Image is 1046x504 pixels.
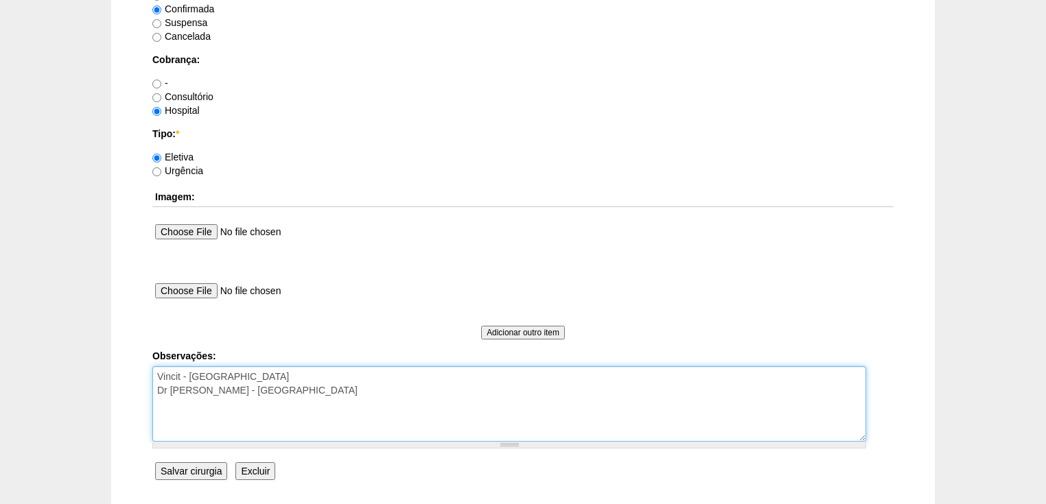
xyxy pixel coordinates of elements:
input: Excluir [235,462,275,480]
input: - [152,80,161,88]
input: Hospital [152,107,161,116]
label: Suspensa [152,17,207,28]
label: Consultório [152,91,213,102]
span: Este campo é obrigatório. [176,128,179,139]
input: Confirmada [152,5,161,14]
label: Cancelada [152,31,211,42]
label: Tipo: [152,127,894,141]
label: Cobrança: [152,53,894,67]
input: Suspensa [152,19,161,28]
input: Adicionar outro item [481,326,565,339]
label: Urgência [152,165,203,176]
label: Hospital [152,105,200,116]
input: Eletiva [152,154,161,163]
input: Consultório [152,93,161,102]
input: Cancelada [152,33,161,42]
label: Confirmada [152,3,214,14]
th: Imagem: [152,187,894,207]
label: Observações: [152,349,894,363]
input: Salvar cirurgia [155,462,227,480]
textarea: Vincit - [GEOGRAPHIC_DATA] Dr [PERSON_NAME] - [GEOGRAPHIC_DATA] [152,366,866,442]
label: Eletiva [152,152,194,163]
input: Urgência [152,167,161,176]
label: - [152,77,168,88]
